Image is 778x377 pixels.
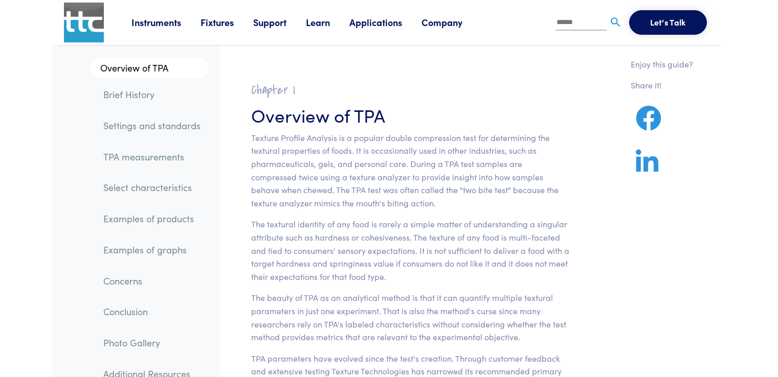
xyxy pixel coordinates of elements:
a: Brief History [95,83,209,106]
p: The beauty of TPA as an analytical method is that it can quantify multiple textural parameters in... [251,291,570,343]
a: Concerns [95,269,209,293]
a: Overview of TPA [90,58,209,78]
a: Support [253,16,306,29]
a: TPA measurements [95,145,209,169]
a: Company [421,16,482,29]
a: Conclusion [95,300,209,323]
a: Examples of products [95,207,209,230]
h2: Chapter I [251,82,570,98]
a: Examples of graphs [95,238,209,262]
a: Learn [306,16,349,29]
a: Photo Gallery [95,331,209,355]
a: Applications [349,16,421,29]
a: Fixtures [201,16,253,29]
p: Texture Profile Analysis is a popular double compression test for determining the textural proper... [251,131,570,210]
p: Share it! [631,79,693,92]
a: Select characteristics [95,176,209,199]
p: The textural identity of any food is rarely a simple matter of understanding a singular attribute... [251,218,570,283]
p: Enjoy this guide? [631,58,693,71]
button: Let's Talk [629,10,707,35]
h3: Overview of TPA [251,102,570,127]
a: Share on LinkedIn [631,161,663,174]
a: Instruments [131,16,201,29]
a: Settings and standards [95,114,209,137]
img: ttc_logo_1x1_v1.0.png [64,3,104,42]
